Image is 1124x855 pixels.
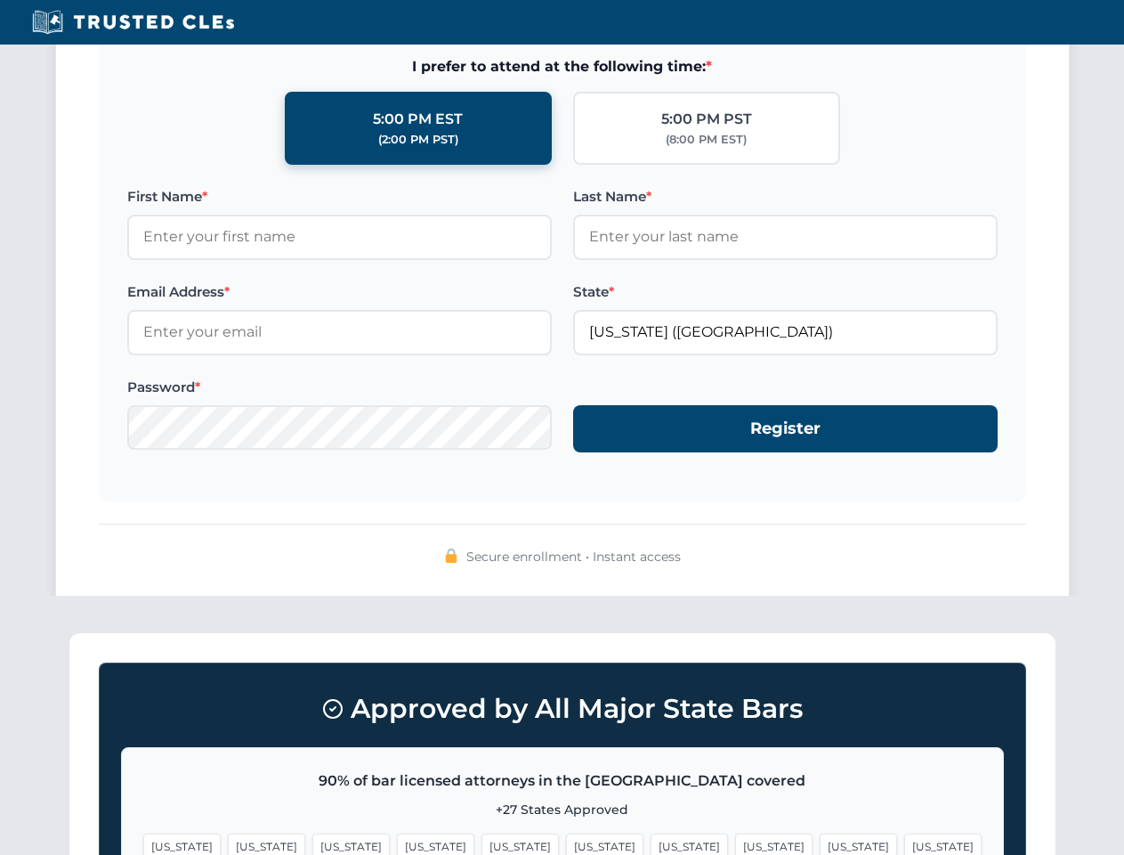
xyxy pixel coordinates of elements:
[573,186,998,208] label: Last Name
[127,55,998,78] span: I prefer to attend at the following time:
[121,685,1004,733] h3: Approved by All Major State Bars
[573,281,998,303] label: State
[143,800,982,819] p: +27 States Approved
[661,108,752,131] div: 5:00 PM PST
[466,547,681,566] span: Secure enrollment • Instant access
[373,108,463,131] div: 5:00 PM EST
[143,769,982,793] p: 90% of bar licensed attorneys in the [GEOGRAPHIC_DATA] covered
[127,281,552,303] label: Email Address
[666,131,747,149] div: (8:00 PM EST)
[127,215,552,259] input: Enter your first name
[27,9,239,36] img: Trusted CLEs
[444,549,458,563] img: 🔒
[573,405,998,452] button: Register
[127,377,552,398] label: Password
[573,310,998,354] input: Florida (FL)
[127,310,552,354] input: Enter your email
[127,186,552,208] label: First Name
[378,131,458,149] div: (2:00 PM PST)
[573,215,998,259] input: Enter your last name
